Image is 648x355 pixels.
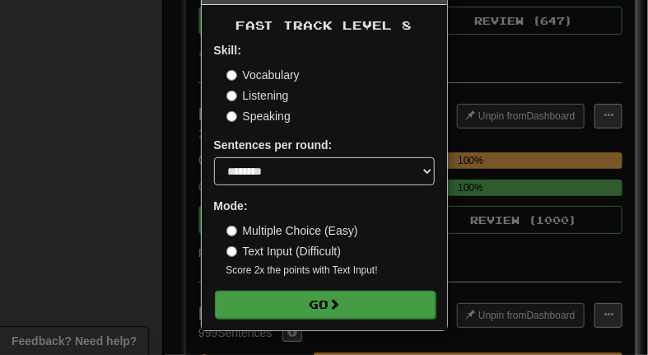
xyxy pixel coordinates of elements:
input: Listening [226,91,237,101]
label: Listening [226,87,289,104]
strong: Skill: [214,44,241,57]
input: Text Input (Difficult) [226,246,237,257]
strong: Mode: [214,199,248,213]
input: Multiple Choice (Easy) [226,226,237,236]
button: Go [215,291,436,319]
label: Multiple Choice (Easy) [226,222,358,239]
label: Vocabulary [226,67,300,83]
span: Fast Track Level 8 [236,18,413,32]
input: Vocabulary [226,70,237,81]
small: Score 2x the points with Text Input ! [226,264,435,278]
input: Speaking [226,111,237,122]
label: Speaking [226,108,291,124]
label: Sentences per round: [214,137,333,153]
label: Text Input (Difficult) [226,243,342,259]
